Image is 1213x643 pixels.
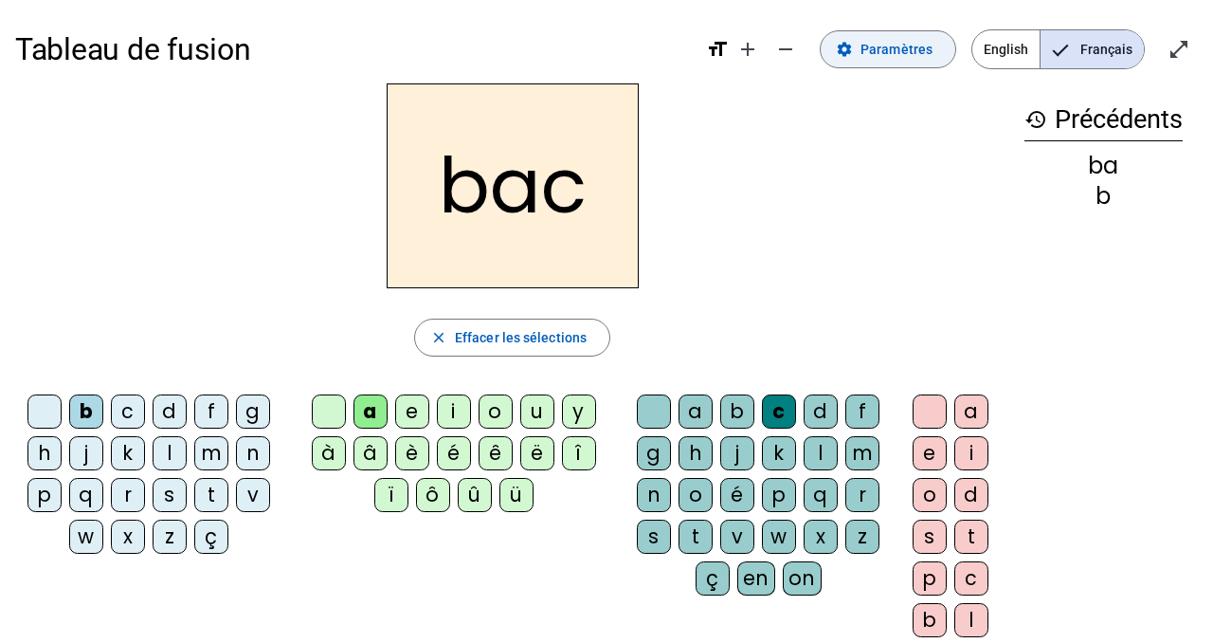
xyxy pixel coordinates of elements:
div: w [762,520,796,554]
span: English [972,30,1040,68]
div: é [437,436,471,470]
div: s [637,520,671,554]
mat-icon: remove [774,38,797,61]
div: f [845,395,879,429]
mat-icon: close [430,329,447,346]
div: s [913,520,947,554]
div: k [111,436,145,470]
div: k [762,436,796,470]
div: j [720,436,754,470]
div: h [679,436,713,470]
div: i [954,436,988,470]
div: â [353,436,388,470]
div: e [913,436,947,470]
h1: Tableau de fusion [15,19,691,80]
div: a [954,395,988,429]
div: v [236,478,270,512]
div: q [804,478,838,512]
div: ç [194,520,228,554]
mat-icon: open_in_full [1168,38,1190,61]
div: on [783,561,822,596]
mat-icon: settings [836,41,853,58]
div: c [954,561,988,596]
div: o [479,395,513,429]
div: è [395,436,429,470]
div: b [913,603,947,637]
div: n [236,436,270,470]
button: Paramètres [820,30,956,68]
div: j [69,436,103,470]
div: î [562,436,596,470]
div: s [153,478,187,512]
div: q [69,478,103,512]
div: a [679,395,713,429]
div: z [153,520,187,554]
h3: Précédents [1024,99,1183,141]
div: t [954,520,988,554]
div: g [637,436,671,470]
div: û [458,478,492,512]
div: m [194,436,228,470]
div: x [111,520,145,554]
h2: bac [387,83,639,288]
div: c [762,395,796,429]
div: u [520,395,554,429]
div: p [762,478,796,512]
button: Effacer les sélections [414,319,610,357]
div: z [845,520,879,554]
div: b [69,395,103,429]
button: Diminuer la taille de la police [767,30,805,68]
div: ï [374,478,408,512]
div: p [913,561,947,596]
div: f [194,395,228,429]
div: b [1024,185,1183,208]
span: Effacer les sélections [455,326,587,349]
div: ê [479,436,513,470]
div: l [954,603,988,637]
mat-icon: add [736,38,759,61]
div: c [111,395,145,429]
div: en [737,561,775,596]
div: ô [416,478,450,512]
div: t [679,520,713,554]
div: g [236,395,270,429]
div: ç [696,561,730,596]
div: o [913,478,947,512]
div: ba [1024,155,1183,177]
button: Entrer en plein écran [1160,30,1198,68]
div: o [679,478,713,512]
div: m [845,436,879,470]
mat-icon: history [1024,108,1047,131]
div: d [153,395,187,429]
div: é [720,478,754,512]
span: Paramètres [860,38,932,61]
div: w [69,520,103,554]
div: n [637,478,671,512]
div: a [353,395,388,429]
div: i [437,395,471,429]
div: d [804,395,838,429]
div: l [804,436,838,470]
div: y [562,395,596,429]
div: p [27,478,62,512]
div: e [395,395,429,429]
div: x [804,520,838,554]
div: h [27,436,62,470]
div: ü [499,478,534,512]
div: ë [520,436,554,470]
div: r [111,478,145,512]
div: t [194,478,228,512]
mat-button-toggle-group: Language selection [971,29,1145,69]
span: Français [1041,30,1144,68]
div: b [720,395,754,429]
div: à [312,436,346,470]
button: Augmenter la taille de la police [729,30,767,68]
mat-icon: format_size [706,38,729,61]
div: d [954,478,988,512]
div: r [845,478,879,512]
div: v [720,520,754,554]
div: l [153,436,187,470]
